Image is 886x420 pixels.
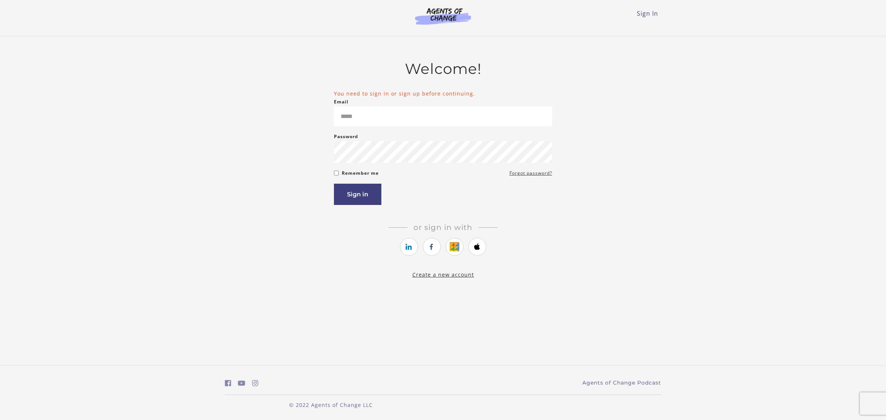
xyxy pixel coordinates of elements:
[334,132,358,141] label: Password
[342,169,379,178] label: Remember me
[225,378,231,389] a: https://www.facebook.com/groups/aswbtestprep (Open in a new window)
[238,378,245,389] a: https://www.youtube.com/c/AgentsofChangeTestPrepbyMeaganMitchell (Open in a new window)
[408,223,478,232] span: Or sign in with
[509,169,552,178] a: Forgot password?
[446,238,464,256] a: https://courses.thinkific.com/users/auth/google?ss%5Breferral%5D=&ss%5Buser_return_to%5D=%2Fenrol...
[407,7,479,25] img: Agents of Change Logo
[412,271,474,278] a: Create a new account
[238,380,245,387] i: https://www.youtube.com/c/AgentsofChangeTestPrepbyMeaganMitchell (Open in a new window)
[400,238,418,256] a: https://courses.thinkific.com/users/auth/linkedin?ss%5Breferral%5D=&ss%5Buser_return_to%5D=%2Fenr...
[225,401,437,409] p: © 2022 Agents of Change LLC
[582,379,661,387] a: Agents of Change Podcast
[334,90,552,97] li: You need to sign in or sign up before continuing.
[423,238,441,256] a: https://courses.thinkific.com/users/auth/facebook?ss%5Breferral%5D=&ss%5Buser_return_to%5D=%2Fenr...
[225,380,231,387] i: https://www.facebook.com/groups/aswbtestprep (Open in a new window)
[334,60,552,78] h2: Welcome!
[252,378,258,389] a: https://www.instagram.com/agentsofchangeprep/ (Open in a new window)
[637,9,658,18] a: Sign In
[334,97,348,106] label: Email
[334,184,381,205] button: Sign in
[468,238,486,256] a: https://courses.thinkific.com/users/auth/apple?ss%5Breferral%5D=&ss%5Buser_return_to%5D=%2Fenroll...
[334,184,340,399] label: If you are a human, ignore this field
[252,380,258,387] i: https://www.instagram.com/agentsofchangeprep/ (Open in a new window)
